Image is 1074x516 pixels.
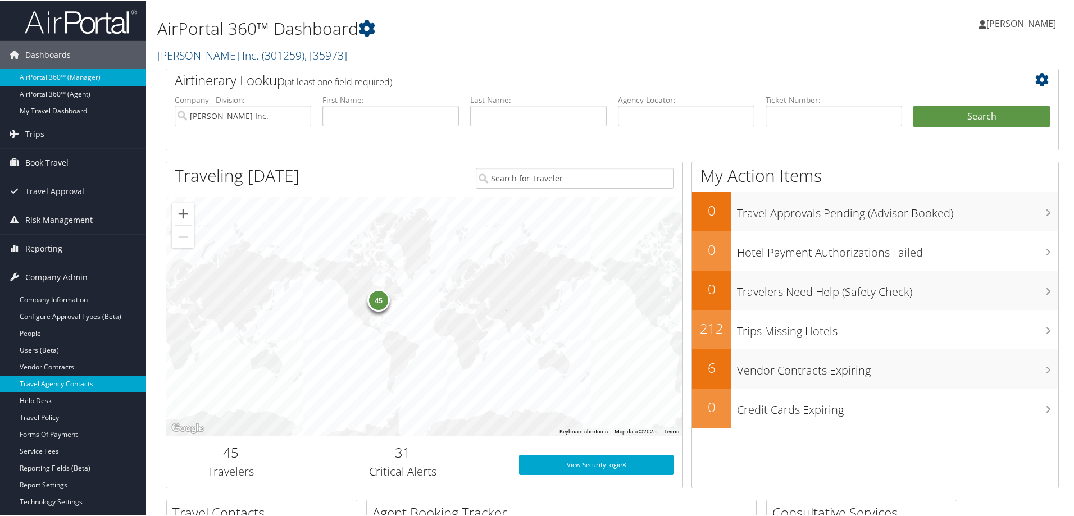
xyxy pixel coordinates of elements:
h1: Traveling [DATE] [175,163,299,186]
img: airportal-logo.png [25,7,137,34]
h3: Vendor Contracts Expiring [737,356,1058,377]
h2: 212 [692,318,731,337]
h2: 0 [692,278,731,298]
a: 0Travel Approvals Pending (Advisor Booked) [692,191,1058,230]
label: Agency Locator: [618,93,754,104]
span: Dashboards [25,40,71,68]
div: 45 [367,287,390,310]
h2: 0 [692,396,731,415]
span: Reporting [25,234,62,262]
a: 6Vendor Contracts Expiring [692,348,1058,387]
a: [PERSON_NAME] Inc. [157,47,347,62]
button: Zoom out [172,225,194,247]
h2: 31 [304,442,502,461]
h1: My Action Items [692,163,1058,186]
span: Trips [25,119,44,147]
a: 0Credit Cards Expiring [692,387,1058,427]
span: Map data ©2025 [615,427,657,433]
h2: 6 [692,357,731,376]
h3: Hotel Payment Authorizations Failed [737,238,1058,259]
label: First Name: [322,93,459,104]
a: 0Travelers Need Help (Safety Check) [692,270,1058,309]
img: Google [169,420,206,435]
label: Company - Division: [175,93,311,104]
a: 212Trips Missing Hotels [692,309,1058,348]
span: Book Travel [25,148,69,176]
h3: Travelers [175,463,287,478]
h2: 0 [692,239,731,258]
h3: Travelers Need Help (Safety Check) [737,277,1058,299]
label: Last Name: [470,93,607,104]
span: Company Admin [25,262,88,290]
h3: Critical Alerts [304,463,502,478]
a: [PERSON_NAME] [979,6,1067,39]
h3: Trips Missing Hotels [737,317,1058,338]
span: [PERSON_NAME] [986,16,1056,29]
h1: AirPortal 360™ Dashboard [157,16,764,39]
input: Search for Traveler [476,167,674,188]
h3: Travel Approvals Pending (Advisor Booked) [737,199,1058,220]
h2: 0 [692,200,731,219]
span: (at least one field required) [285,75,392,87]
span: Risk Management [25,205,93,233]
a: 0Hotel Payment Authorizations Failed [692,230,1058,270]
button: Zoom in [172,202,194,224]
label: Ticket Number: [766,93,902,104]
h2: 45 [175,442,287,461]
span: , [ 35973 ] [304,47,347,62]
a: Open this area in Google Maps (opens a new window) [169,420,206,435]
a: Terms (opens in new tab) [663,427,679,433]
span: ( 301259 ) [262,47,304,62]
span: Travel Approval [25,176,84,204]
h3: Credit Cards Expiring [737,395,1058,417]
a: View SecurityLogic® [519,454,674,474]
button: Keyboard shortcuts [559,427,608,435]
h2: Airtinerary Lookup [175,70,976,89]
button: Search [913,104,1050,127]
